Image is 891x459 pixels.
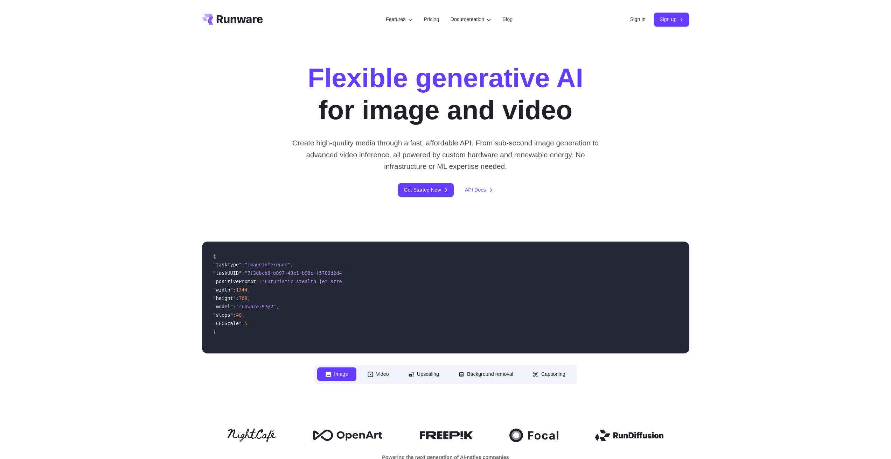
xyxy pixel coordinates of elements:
[213,312,233,318] span: "steps"
[259,279,262,284] span: :
[245,321,248,326] span: 5
[451,15,492,23] label: Documentation
[308,63,583,93] strong: Flexible generative AI
[245,270,354,276] span: "7f3ebcb6-b897-49e1-b98c-f5789d2d40d7"
[262,279,523,284] span: "Futuristic stealth jet streaking through a neon-lit cityscape with glowing purple exhaust"
[465,186,493,194] a: API Docs
[233,304,236,309] span: :
[213,270,242,276] span: "taskUUID"
[213,262,242,267] span: "taskType"
[242,321,244,326] span: :
[236,304,276,309] span: "runware:97@2"
[233,287,236,293] span: :
[236,287,248,293] span: 1344
[213,321,242,326] span: "CFGScale"
[213,287,233,293] span: "width"
[502,15,513,23] a: Blog
[236,295,239,301] span: :
[654,13,689,26] a: Sign up
[398,183,453,197] a: Get Started Now
[524,367,574,381] button: Captioning
[242,270,244,276] span: :
[202,14,263,25] a: Go to /
[213,295,236,301] span: "height"
[248,295,250,301] span: ,
[317,367,356,381] button: Image
[248,287,250,293] span: ,
[233,312,236,318] span: :
[290,262,293,267] span: ,
[424,15,439,23] a: Pricing
[213,279,259,284] span: "positivePrompt"
[308,62,583,126] h1: for image and video
[242,262,244,267] span: :
[236,312,242,318] span: 40
[245,262,291,267] span: "imageInference"
[290,137,601,172] p: Create high-quality media through a fast, affordable API. From sub-second image generation to adv...
[630,15,646,23] a: Sign in
[450,367,522,381] button: Background removal
[359,367,397,381] button: Video
[242,312,244,318] span: ,
[276,304,279,309] span: ,
[213,304,233,309] span: "model"
[213,253,216,259] span: {
[213,329,216,335] span: }
[239,295,248,301] span: 768
[386,15,413,23] label: Features
[400,367,447,381] button: Upscaling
